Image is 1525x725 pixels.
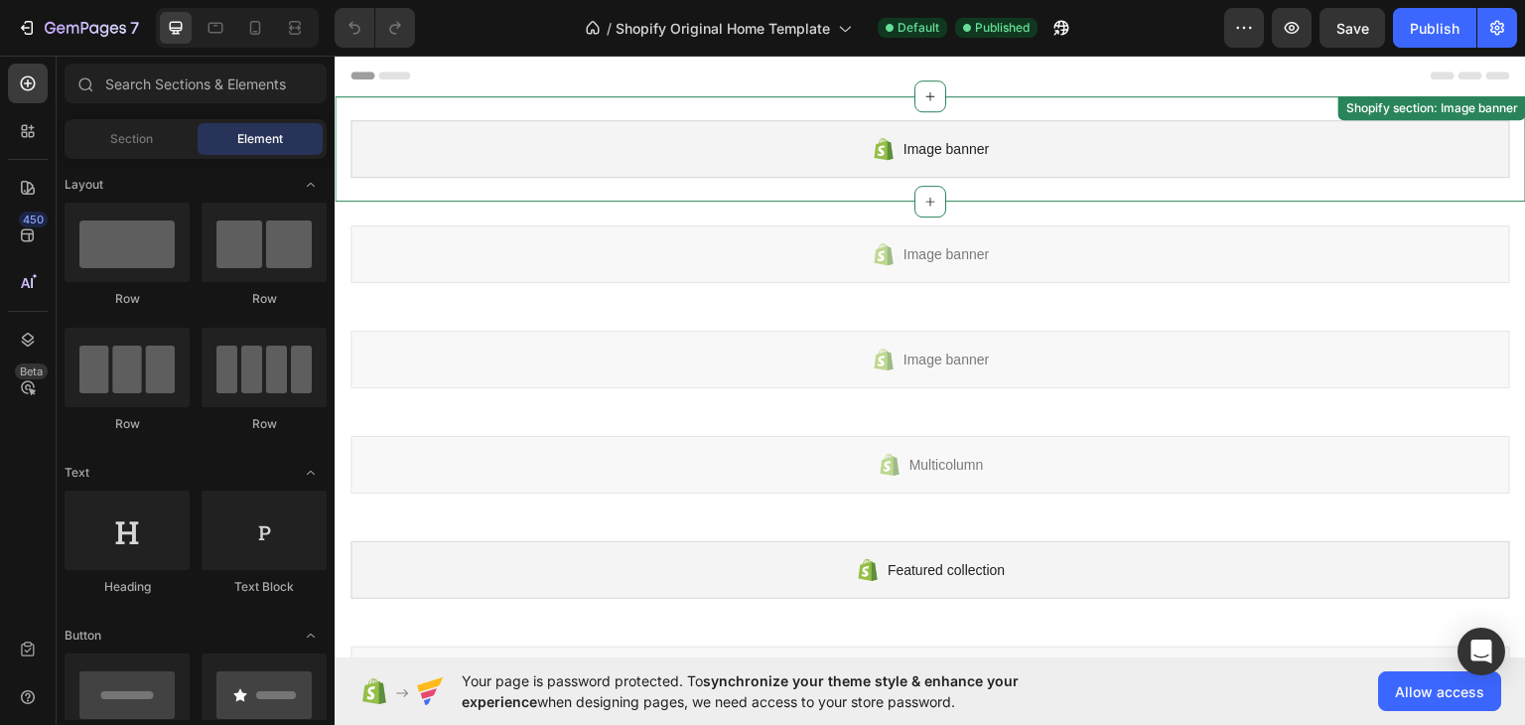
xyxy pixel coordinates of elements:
[1336,20,1369,37] span: Save
[19,212,48,227] div: 450
[65,64,327,103] input: Search Sections & Elements
[65,415,190,433] div: Row
[15,363,48,379] div: Beta
[65,290,190,308] div: Row
[335,8,415,48] div: Undo/Redo
[569,187,654,211] span: Image banner
[295,620,327,652] span: Toggle open
[202,578,327,596] div: Text Block
[1378,671,1501,711] button: Allow access
[65,627,101,645] span: Button
[462,672,1019,710] span: synchronize your theme style & enhance your experience
[237,130,283,148] span: Element
[1457,628,1505,675] div: Open Intercom Messenger
[898,19,939,37] span: Default
[1393,8,1476,48] button: Publish
[65,578,190,596] div: Heading
[607,18,612,39] span: /
[8,8,148,48] button: 7
[1008,44,1187,62] div: Shopify section: Image banner
[1319,8,1385,48] button: Save
[295,169,327,201] span: Toggle open
[553,503,670,526] span: Featured collection
[335,56,1525,657] iframe: Design area
[65,176,103,194] span: Layout
[202,415,327,433] div: Row
[295,457,327,489] span: Toggle open
[975,19,1030,37] span: Published
[575,397,649,421] span: Multicolumn
[569,292,654,316] span: Image banner
[130,16,139,40] p: 7
[1410,18,1459,39] div: Publish
[110,130,153,148] span: Section
[616,18,830,39] span: Shopify Original Home Template
[569,81,654,105] span: Image banner
[462,670,1096,712] span: Your page is password protected. To when designing pages, we need access to your store password.
[65,464,89,482] span: Text
[202,290,327,308] div: Row
[1395,681,1484,702] span: Allow access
